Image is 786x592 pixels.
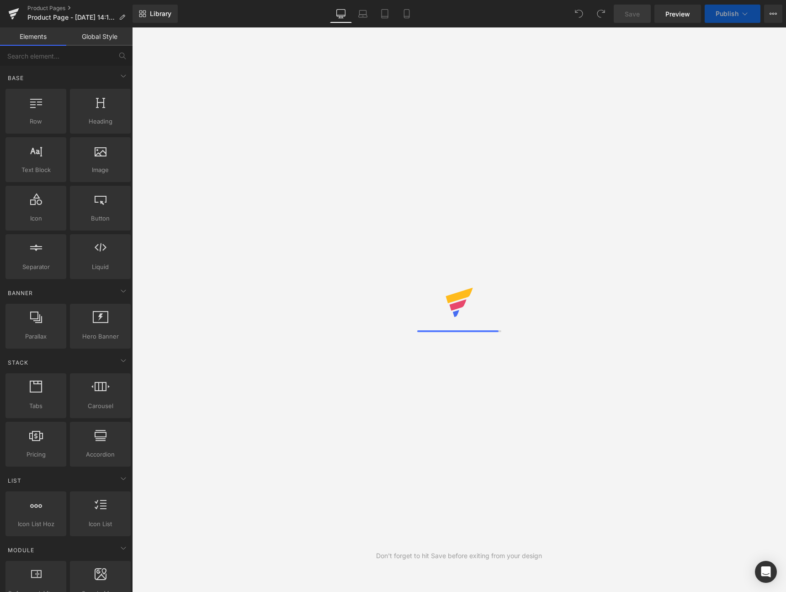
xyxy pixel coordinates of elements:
button: Publish [705,5,760,23]
span: Accordion [73,450,128,459]
a: Preview [654,5,701,23]
span: Preview [665,9,690,19]
div: Open Intercom Messenger [755,561,777,583]
span: Icon List [73,519,128,529]
a: Laptop [352,5,374,23]
span: Parallax [8,332,64,341]
a: Desktop [330,5,352,23]
a: Tablet [374,5,396,23]
a: New Library [133,5,178,23]
button: Redo [592,5,610,23]
span: Carousel [73,401,128,411]
span: Banner [7,289,34,297]
button: More [764,5,782,23]
a: Product Pages [27,5,133,12]
span: Stack [7,358,29,367]
span: Icon [8,214,64,223]
span: Icon List Hoz [8,519,64,529]
a: Mobile [396,5,418,23]
span: Liquid [73,262,128,272]
span: Publish [716,10,738,17]
a: Global Style [66,27,133,46]
span: Hero Banner [73,332,128,341]
span: Row [8,117,64,126]
span: Tabs [8,401,64,411]
span: Text Block [8,165,64,175]
span: List [7,476,22,485]
span: Button [73,214,128,223]
span: Save [625,9,640,19]
div: Don't forget to hit Save before exiting from your design [376,551,542,561]
span: Library [150,10,171,18]
span: Image [73,165,128,175]
span: Module [7,546,35,554]
span: Heading [73,117,128,126]
span: Product Page - [DATE] 14:12:36 [27,14,115,21]
span: Separator [8,262,64,272]
span: Pricing [8,450,64,459]
span: Base [7,74,25,82]
button: Undo [570,5,588,23]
